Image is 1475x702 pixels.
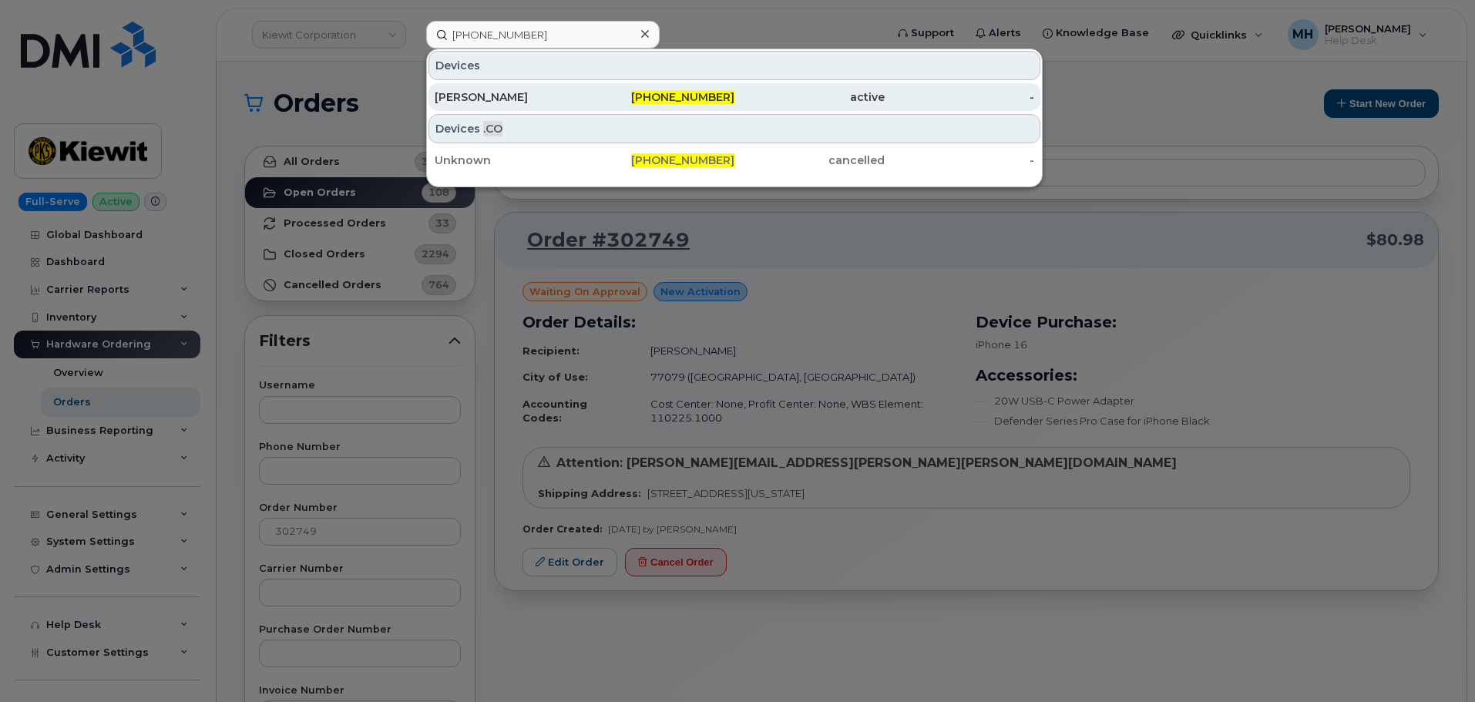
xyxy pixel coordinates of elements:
div: Unknown [435,153,585,168]
div: active [734,89,885,105]
span: .CO [483,121,502,136]
div: - [885,153,1035,168]
a: Unknown[PHONE_NUMBER]cancelled- [428,146,1040,174]
span: [PHONE_NUMBER] [631,153,734,167]
a: [PERSON_NAME][PHONE_NUMBER]active- [428,83,1040,111]
div: Devices [428,114,1040,143]
div: cancelled [734,153,885,168]
div: [PERSON_NAME] [435,89,585,105]
span: [PHONE_NUMBER] [631,90,734,104]
div: - [885,89,1035,105]
div: Devices [428,51,1040,80]
iframe: Messenger Launcher [1408,635,1463,690]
